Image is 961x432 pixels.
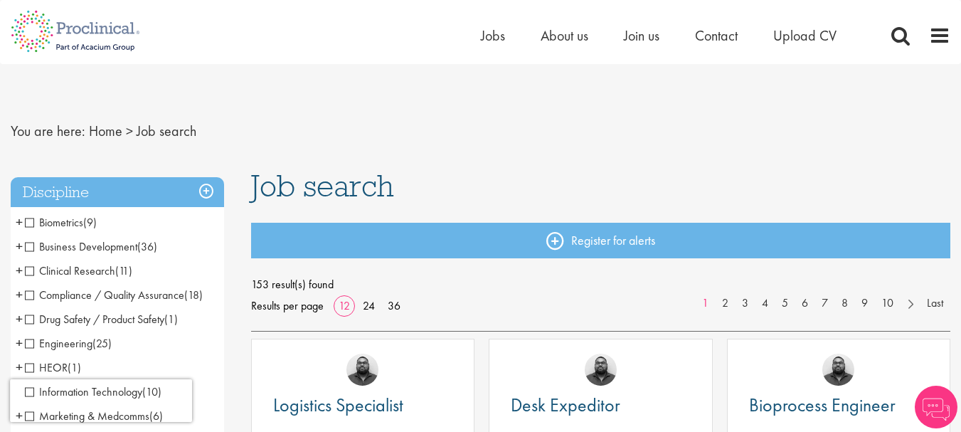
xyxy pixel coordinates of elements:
img: Ashley Bennett [585,354,617,386]
span: 153 result(s) found [251,274,950,295]
a: Logistics Specialist [273,396,452,414]
span: Drug Safety / Product Safety [25,312,178,327]
img: Ashley Bennett [822,354,854,386]
span: HEOR [25,360,81,375]
a: 6 [795,295,815,312]
span: Clinical Research [25,263,115,278]
a: 9 [854,295,875,312]
a: Upload CV [773,26,837,45]
span: Engineering [25,336,112,351]
a: Bioprocess Engineer [749,396,928,414]
span: Bioprocess Engineer [749,393,896,417]
span: Engineering [25,336,92,351]
a: 24 [358,298,380,313]
span: + [16,357,23,378]
a: 5 [775,295,795,312]
a: 4 [755,295,775,312]
a: breadcrumb link [89,122,122,140]
iframe: reCAPTCHA [10,379,192,422]
span: You are here: [11,122,85,140]
a: Desk Expeditor [511,396,690,414]
a: 36 [383,298,405,313]
span: Drug Safety / Product Safety [25,312,164,327]
a: 10 [874,295,901,312]
span: + [16,236,23,257]
span: Business Development [25,239,137,254]
a: 3 [735,295,755,312]
span: + [16,284,23,305]
span: Compliance / Quality Assurance [25,288,203,302]
span: Biometrics [25,215,97,230]
span: (9) [83,215,97,230]
a: 8 [834,295,855,312]
span: + [16,260,23,281]
a: 1 [695,295,716,312]
span: + [16,211,23,233]
a: 7 [814,295,835,312]
span: Job search [137,122,196,140]
a: 12 [334,298,355,313]
a: About us [541,26,588,45]
span: + [16,308,23,330]
span: > [126,122,133,140]
a: Contact [695,26,738,45]
span: (36) [137,239,157,254]
img: Chatbot [915,386,957,428]
span: HEOR [25,360,68,375]
span: Job search [251,167,394,205]
img: Ashley Bennett [346,354,378,386]
span: (18) [184,288,203,302]
span: Clinical Research [25,263,132,278]
span: (11) [115,263,132,278]
a: Join us [624,26,659,45]
a: Register for alerts [251,223,950,258]
span: Desk Expeditor [511,393,620,417]
a: 2 [715,295,736,312]
span: Biometrics [25,215,83,230]
span: (1) [68,360,81,375]
h3: Discipline [11,177,224,208]
span: Business Development [25,239,157,254]
span: Compliance / Quality Assurance [25,288,184,302]
span: Logistics Specialist [273,393,403,417]
span: + [16,332,23,354]
span: (1) [164,312,178,327]
span: (25) [92,336,112,351]
span: Results per page [251,295,324,317]
a: Last [920,295,950,312]
a: Jobs [481,26,505,45]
